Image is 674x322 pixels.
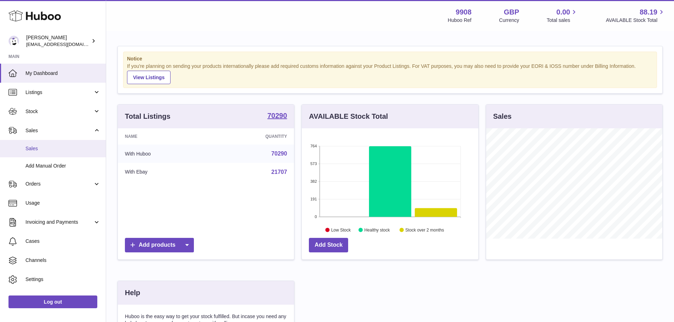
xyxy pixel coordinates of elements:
[405,227,444,232] text: Stock over 2 months
[25,276,100,283] span: Settings
[127,55,653,62] strong: Notice
[640,7,657,17] span: 88.19
[125,288,140,298] h3: Help
[456,7,472,17] strong: 9908
[310,144,317,148] text: 764
[211,128,294,145] th: Quantity
[315,215,317,219] text: 0
[25,163,100,169] span: Add Manual Order
[25,181,93,187] span: Orders
[25,238,100,245] span: Cases
[127,71,171,84] a: View Listings
[309,238,348,252] a: Add Stock
[547,17,578,24] span: Total sales
[271,151,287,157] a: 70290
[448,17,472,24] div: Huboo Ref
[25,70,100,77] span: My Dashboard
[8,36,19,46] img: internalAdmin-9908@internal.huboo.com
[125,112,171,121] h3: Total Listings
[25,89,93,96] span: Listings
[267,112,287,119] strong: 70290
[127,63,653,84] div: If you're planning on sending your products internationally please add required customs informati...
[499,17,519,24] div: Currency
[493,112,512,121] h3: Sales
[557,7,570,17] span: 0.00
[118,163,211,181] td: With Ebay
[25,127,93,134] span: Sales
[547,7,578,24] a: 0.00 Total sales
[310,162,317,166] text: 573
[267,112,287,121] a: 70290
[310,179,317,183] text: 382
[26,34,90,48] div: [PERSON_NAME]
[606,17,666,24] span: AVAILABLE Stock Total
[309,112,388,121] h3: AVAILABLE Stock Total
[125,238,194,252] a: Add products
[25,145,100,152] span: Sales
[25,257,100,264] span: Channels
[25,200,100,206] span: Usage
[331,227,351,232] text: Low Stock
[504,7,519,17] strong: GBP
[364,227,390,232] text: Healthy stock
[118,128,211,145] th: Name
[8,295,97,308] a: Log out
[271,169,287,175] a: 21707
[25,108,93,115] span: Stock
[606,7,666,24] a: 88.19 AVAILABLE Stock Total
[118,145,211,163] td: With Huboo
[310,197,317,201] text: 191
[26,41,104,47] span: [EMAIL_ADDRESS][DOMAIN_NAME]
[25,219,93,226] span: Invoicing and Payments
